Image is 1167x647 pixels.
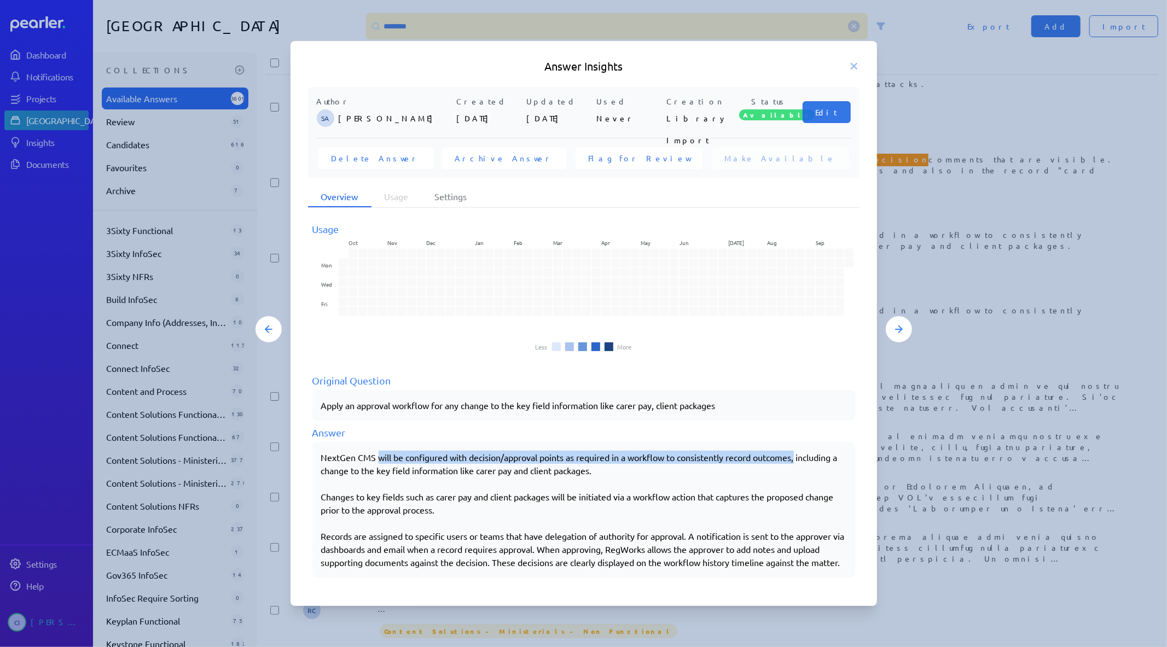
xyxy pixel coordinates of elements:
[597,96,663,107] p: Used
[725,153,836,164] span: Make Available
[427,238,436,247] text: Dec
[442,147,567,169] button: Archive Answer
[576,147,703,169] button: Flag for Review
[589,153,690,164] span: Flag for Review
[597,107,663,129] p: Never
[455,153,554,164] span: Archive Answer
[680,238,689,247] text: Jun
[312,373,855,388] div: Original Question
[729,238,745,247] text: [DATE]
[422,186,480,207] li: Settings
[321,280,332,288] text: Wed
[332,153,420,164] span: Delete Answer
[312,222,855,236] div: Usage
[667,96,733,107] p: Creation
[318,147,433,169] button: Delete Answer
[739,109,815,120] span: Available
[308,186,371,207] li: Overview
[553,238,562,247] text: Mar
[371,186,422,207] li: Usage
[457,96,522,107] p: Created
[514,238,523,247] text: Feb
[768,238,778,247] text: Aug
[475,238,484,247] text: Jan
[457,107,522,129] p: [DATE]
[321,260,332,269] text: Mon
[536,343,548,350] li: Less
[387,238,397,247] text: Nov
[641,238,651,247] text: May
[618,343,632,350] li: More
[886,316,912,342] button: Next Answer
[527,107,593,129] p: [DATE]
[667,107,733,129] p: Library Import
[339,107,452,129] p: [PERSON_NAME]
[317,96,452,107] p: Author
[712,147,849,169] button: Make Available
[321,451,846,569] div: NextGen CMS will be configured with decision/approval points as required in a workflow to consist...
[321,399,846,412] p: Apply an approval workflow for any change to the key field information like carer pay, client pac...
[602,238,611,247] text: Apr
[803,101,851,123] button: Edit
[737,96,803,107] p: Status
[317,109,334,127] span: Steve Ackermann
[349,238,358,247] text: Oct
[321,300,327,308] text: Fri
[527,96,593,107] p: Updated
[816,107,838,118] span: Edit
[312,425,855,440] div: Answer
[256,316,282,342] button: Previous Answer
[308,59,860,74] h5: Answer Insights
[817,238,826,247] text: Sep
